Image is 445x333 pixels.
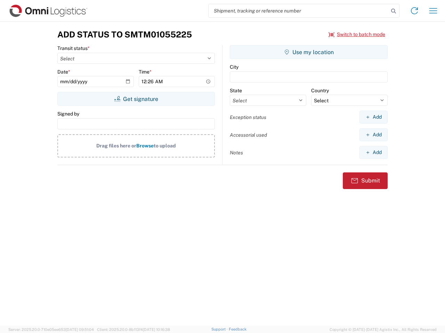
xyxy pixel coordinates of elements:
[57,69,70,75] label: Date
[230,150,243,156] label: Notes
[57,92,215,106] button: Get signature
[66,327,94,332] span: [DATE] 09:51:04
[359,111,388,123] button: Add
[136,143,154,148] span: Browse
[154,143,176,148] span: to upload
[359,128,388,141] button: Add
[96,143,136,148] span: Drag files here or
[57,29,192,40] h3: Add Status to SMTM01055225
[230,45,388,59] button: Use my location
[143,327,170,332] span: [DATE] 10:16:38
[230,114,266,120] label: Exception status
[230,64,238,70] label: City
[139,69,152,75] label: Time
[211,327,229,331] a: Support
[330,326,437,333] span: Copyright © [DATE]-[DATE] Agistix Inc., All Rights Reserved
[230,132,267,138] label: Accessorial used
[311,87,329,94] label: Country
[230,87,242,94] label: State
[209,4,389,17] input: Shipment, tracking or reference number
[8,327,94,332] span: Server: 2025.20.0-710e05ee653
[229,327,246,331] a: Feedback
[57,45,90,51] label: Transit status
[343,172,388,189] button: Submit
[97,327,170,332] span: Client: 2025.20.0-8b113f4
[57,111,79,117] label: Signed by
[329,29,385,40] button: Switch to batch mode
[359,146,388,159] button: Add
